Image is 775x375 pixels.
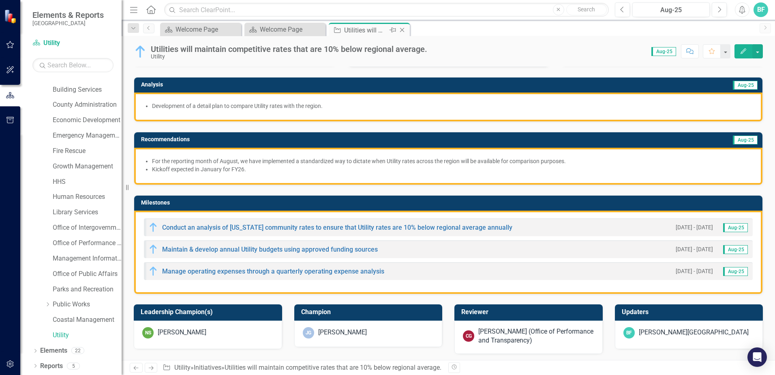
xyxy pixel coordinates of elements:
[723,245,748,254] span: Aug-25
[733,136,758,144] span: Aug-25
[733,81,758,90] span: Aug-25
[164,3,609,17] input: Search ClearPoint...
[151,45,427,54] div: Utilities will maintain competitive rates that are 10% below regional average.
[566,4,607,15] button: Search
[622,308,759,316] h3: Updaters
[53,223,122,233] a: Office of Intergovernmental Affairs
[53,239,122,248] a: Office of Performance & Transparency
[632,2,710,17] button: Aug-25
[162,224,512,231] a: Conduct an analysis of [US_STATE] community rates to ensure that Utility rates are 10% below regi...
[478,327,594,346] div: [PERSON_NAME] (Office of Performance and Transparency)
[134,45,147,58] img: In Progress
[53,285,122,294] a: Parks and Recreation
[152,157,753,165] li: For the reporting month of August, we have implemented a standardized way to dictate when Utility...
[53,192,122,202] a: Human Resources
[152,102,753,110] li: Development of a detail plan to compare Utility rates with the region.
[162,246,378,253] a: Maintain & develop annual Utility budgets using approved funding sources
[676,224,713,231] small: [DATE] - [DATE]
[141,200,758,206] h3: Milestones
[148,266,158,276] img: In Progress
[32,10,104,20] span: Elements & Reports
[246,24,323,34] a: Welcome Page
[176,24,239,34] div: Welcome Page
[148,222,158,232] img: In Progress
[152,165,753,173] li: Kickoff expected in January for FY26.
[141,82,426,88] h3: Analysis
[723,223,748,232] span: Aug-25
[53,208,122,217] a: Library Services
[148,244,158,254] img: In Progress
[53,331,122,340] a: Utility
[676,246,713,253] small: [DATE] - [DATE]
[67,362,80,369] div: 5
[225,364,441,371] div: Utilities will maintain competitive rates that are 10% below regional average.
[53,315,122,325] a: Coastal Management
[53,177,122,187] a: HHS
[623,327,635,338] div: BF
[260,24,323,34] div: Welcome Page
[754,2,768,17] button: BF
[71,347,84,354] div: 22
[318,328,367,337] div: [PERSON_NAME]
[639,328,749,337] div: [PERSON_NAME][GEOGRAPHIC_DATA]
[303,327,314,338] div: JG
[53,116,122,125] a: Economic Development
[174,364,191,371] a: Utility
[461,308,599,316] h3: Reviewer
[141,136,546,142] h3: Recommendations
[158,328,206,337] div: [PERSON_NAME]
[578,6,595,13] span: Search
[53,162,122,171] a: Growth Management
[53,85,122,95] a: Building Services
[194,364,221,371] a: Initiatives
[32,58,113,72] input: Search Below...
[162,24,239,34] a: Welcome Page
[651,47,676,56] span: Aug-25
[53,300,122,309] a: Public Works
[162,267,384,275] a: Manage operating expenses through a quarterly operating expense analysis
[32,39,113,48] a: Utility
[142,327,154,338] div: NS
[463,330,474,342] div: CG
[301,308,439,316] h3: Champion
[4,9,18,24] img: ClearPoint Strategy
[344,25,387,35] div: Utilities will maintain competitive rates that are 10% below regional average.
[676,267,713,275] small: [DATE] - [DATE]
[53,147,122,156] a: Fire Rescue
[141,308,278,316] h3: Leadership Champion(s)
[53,100,122,110] a: County Administration
[747,347,767,367] div: Open Intercom Messenger
[163,363,442,373] div: » »
[40,346,67,356] a: Elements
[53,254,122,263] a: Management Information Systems
[635,5,707,15] div: Aug-25
[40,362,63,371] a: Reports
[151,54,427,60] div: Utility
[32,20,104,26] small: [GEOGRAPHIC_DATA]
[723,267,748,276] span: Aug-25
[53,131,122,140] a: Emergency Management
[53,269,122,279] a: Office of Public Affairs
